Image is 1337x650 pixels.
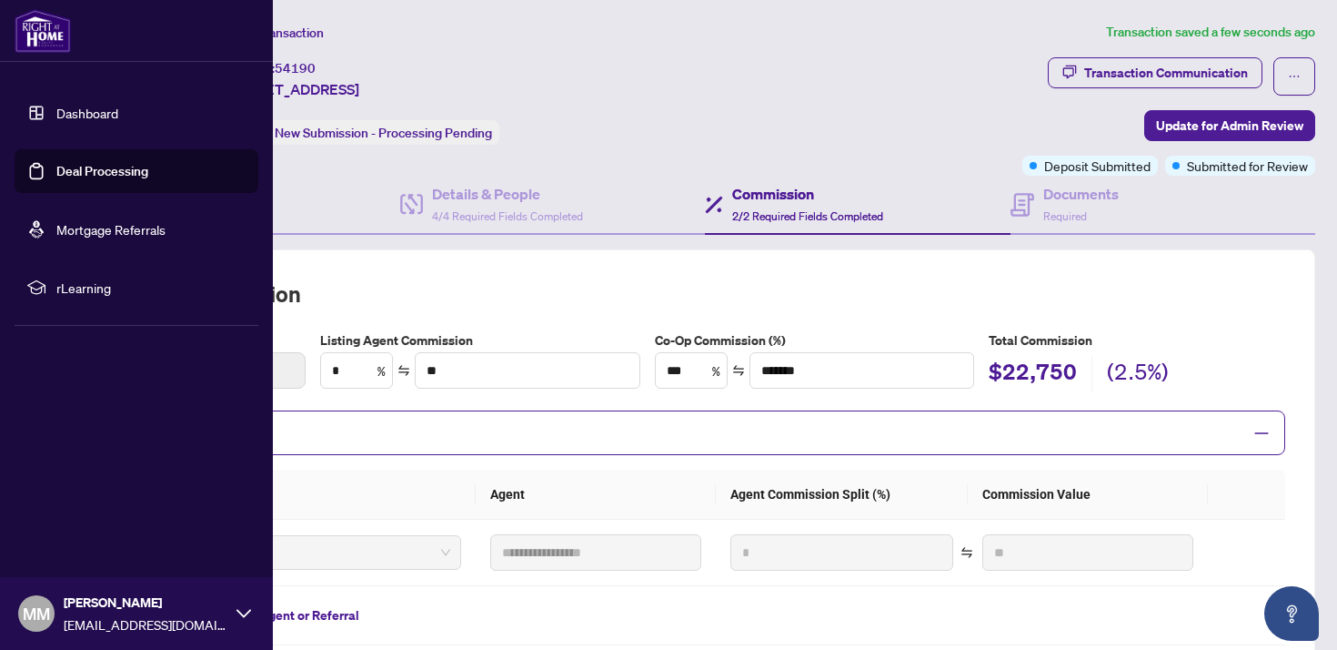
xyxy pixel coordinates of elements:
button: Update for Admin Review [1144,110,1315,141]
span: swap [960,546,973,559]
h5: Total Commission [989,330,1285,350]
button: Transaction Communication [1048,57,1262,88]
h4: Commission [732,183,883,205]
div: Transaction Communication [1084,58,1248,87]
div: Split Commission [125,411,1285,455]
span: 54190 [275,60,316,76]
span: [EMAIL_ADDRESS][DOMAIN_NAME] [64,614,227,635]
button: Open asap [1264,586,1319,641]
a: Deal Processing [56,163,148,179]
span: [PERSON_NAME] [64,593,227,613]
span: swap [397,364,410,377]
span: swap [732,364,745,377]
h4: Details & People [432,183,583,205]
a: Mortgage Referrals [56,221,166,238]
span: New Submission - Processing Pending [275,125,492,141]
th: Agent Commission Split (%) [716,470,968,520]
th: Commission Value [968,470,1208,520]
span: View Transaction [226,25,324,41]
span: MM [23,601,50,626]
th: Agent [476,470,716,520]
span: rLearning [56,278,246,298]
th: Type [125,470,476,520]
h2: Total Commission [125,279,1285,309]
span: ellipsis [1288,70,1301,83]
span: minus [1253,425,1270,442]
span: Submitted for Review [1187,156,1308,176]
h2: (2.5%) [1107,357,1169,391]
h2: $22,750 [989,357,1077,391]
span: Update for Admin Review [1156,111,1303,140]
label: Co-Op Commission (%) [655,330,975,350]
label: Listing Agent Commission [320,330,640,350]
span: Required [1043,209,1087,223]
h4: Documents [1043,183,1119,205]
span: 2/2 Required Fields Completed [732,209,883,223]
span: Deposit Submitted [1044,156,1151,176]
a: Dashboard [56,105,118,121]
div: Status: [226,120,499,145]
span: Primary [150,539,450,566]
span: 4/4 Required Fields Completed [432,209,583,223]
img: logo [15,9,71,53]
span: [STREET_ADDRESS] [226,78,359,100]
article: Transaction saved a few seconds ago [1106,22,1315,43]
